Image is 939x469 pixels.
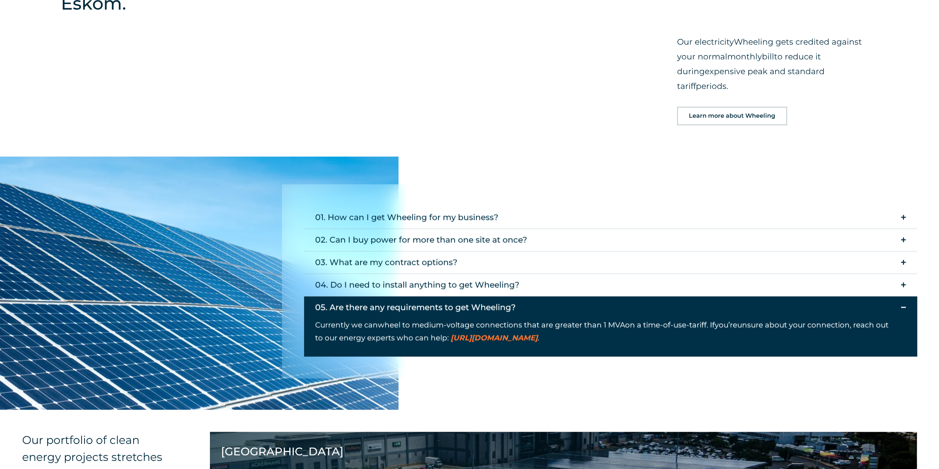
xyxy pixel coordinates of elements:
summary: 02. Can I buy power for more than one site at once? [304,229,917,251]
div: 01. How can I get Wheeling for my business? [315,210,498,225]
summary: 05. Are there any requirements to get Wheeling? [304,296,917,318]
div: 03. What are my contract options? [315,255,458,270]
div: Accordion. Open links with Enter or Space, close with Escape, and navigate with Arrow Keys [304,206,917,356]
span: Wheeling gets credited against your normal [677,37,862,62]
summary: 03. What are my contract options? [304,251,917,274]
summary: 04. Do I need to install anything to get Wheeling? [304,274,917,296]
span: Learn more about Wheeling [689,113,775,119]
span: monthly [727,52,762,62]
span: you’re [715,320,737,329]
a: [URL][DOMAIN_NAME] [450,333,538,342]
span: bill [762,52,774,62]
span: on a time-of-use-tariff [625,320,707,329]
div: 02. Can I buy power for more than one site at once? [315,232,527,247]
span: Our electricity [677,37,734,47]
summary: 01. How can I get Wheeling for my business? [304,206,917,229]
span: Currently we can [315,320,378,329]
div: 04. Do I need to install anything to get Wheeling? [315,277,519,292]
span: . [538,333,539,342]
span: expensive peak and standard tariff [677,66,825,91]
span: periods. [696,81,728,91]
span: wheel to medium-voltage connections that are greater than 1 MVA [378,320,625,329]
a: Learn more about Wheeling [677,107,787,125]
span: to reduce it during [677,52,821,76]
div: 05. Are there any requirements to get Wheeling? [315,300,516,315]
span: . If [707,320,715,329]
span: unsure about your connection, reach out to our energy experts who can help: [315,320,888,342]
